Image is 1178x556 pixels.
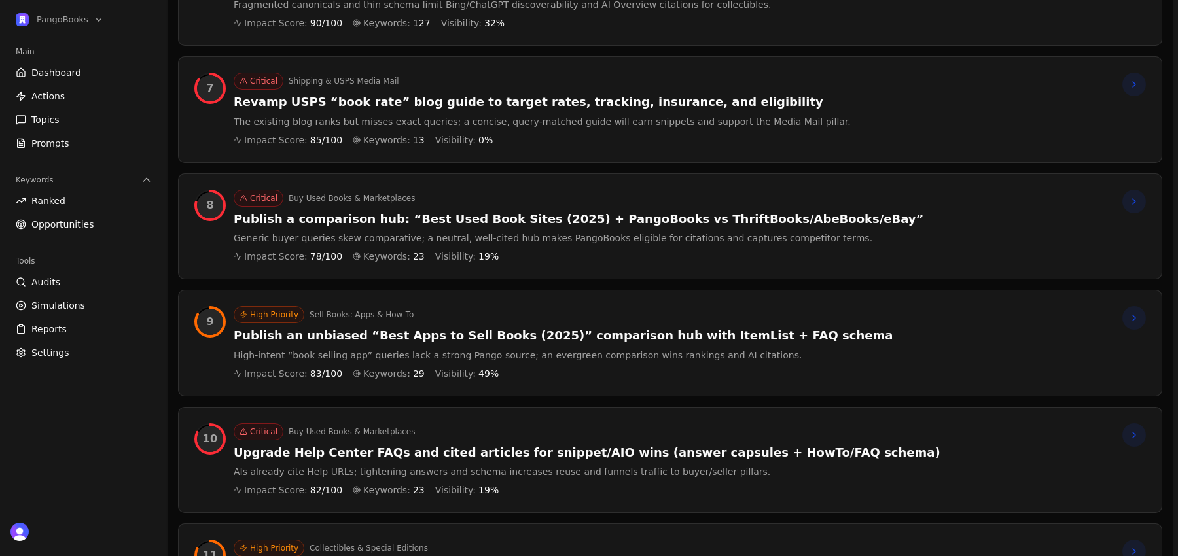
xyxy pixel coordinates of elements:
button: Keywords [10,169,157,190]
p: The existing blog ranks but misses exact queries; a concise, query‑matched guide will earn snippe... [234,115,851,128]
span: Audits [31,275,60,288]
a: Topics [10,109,157,130]
span: 82 /100 [310,483,342,496]
span: Simulations [31,299,85,312]
span: Visibility: [435,133,476,147]
span: Reports [31,322,67,336]
div: Critical [234,73,283,90]
span: Impact Score: [244,483,308,496]
span: Keywords: [363,250,410,263]
span: Impact Score: [244,367,308,380]
img: PangoBooks [16,13,29,26]
div: Tools [10,251,157,271]
span: 127 [413,16,431,29]
span: Visibility: [435,250,476,263]
span: Visibility: [441,16,482,29]
a: Audits [10,271,157,292]
a: Rank 10, Impact 82%CriticalBuy Used Books & MarketplacesUpgrade Help Center FAQs and cited articl... [178,407,1162,513]
span: Dashboard [31,66,81,79]
span: 29 [413,367,425,380]
button: Buy Used Books & Marketplaces [289,426,416,437]
div: Critical [234,190,283,207]
span: 49 % [478,367,499,380]
p: AIs already cite Help URLs; tightening answers and schema increases reuse and funnels traffic to ... [234,465,940,478]
a: Actions [10,86,157,107]
span: Keywords: [363,367,410,380]
span: 23 [413,483,425,496]
a: Opportunities [10,214,157,235]
button: Collectibles & Special Editions [310,543,428,553]
a: Rank 8, Impact 78%CriticalBuy Used Books & MarketplacesPublish a comparison hub: “Best Used Book ... [178,173,1162,280]
a: Prompts [10,133,157,154]
h3: Publish an unbiased “Best Apps to Sell Books (2025)” comparison hub with ItemList + FAQ schema [234,328,893,343]
span: 0 % [478,133,493,147]
span: Visibility: [435,367,476,380]
span: PangoBooks [37,14,88,26]
button: Shipping & USPS Media Mail [289,76,399,86]
span: Visibility: [435,483,476,496]
div: Rank 8, Impact 78% [197,192,223,218]
span: 32 % [484,16,505,29]
span: 85 /100 [310,133,342,147]
span: Ranked [31,194,65,207]
a: Simulations [10,295,157,316]
a: Ranked [10,190,157,211]
span: Keywords: [363,133,410,147]
span: 19 % [478,483,499,496]
h3: Upgrade Help Center FAQs and cited articles for snippet/AIO wins (answer capsules + HowTo/FAQ sch... [234,445,940,460]
h3: Revamp USPS “book rate” blog guide to target rates, tracking, insurance, and eligibility [234,95,851,110]
button: Open user button [10,523,29,541]
button: Open organization switcher [10,10,109,29]
span: Impact Score: [244,16,308,29]
img: 's logo [10,523,29,541]
span: 90 /100 [310,16,342,29]
a: Rank 7, Impact 85%CriticalShipping & USPS Media MailRevamp USPS “book rate” blog guide to target ... [178,56,1162,163]
span: 13 [413,133,425,147]
h3: Publish a comparison hub: “Best Used Book Sites (2025) + PangoBooks vs ThriftBooks/AbeBooks/eBay” [234,212,923,227]
span: Impact Score: [244,250,308,263]
span: Opportunities [31,218,94,231]
div: Rank 9, Impact 83% [197,309,223,335]
div: Main [10,41,157,62]
span: 83 /100 [310,367,342,380]
span: 23 [413,250,425,263]
a: Settings [10,342,157,363]
button: Sell Books: Apps & How‑To [310,309,414,320]
div: Rank 7, Impact 85% [197,75,223,101]
span: Actions [31,90,65,103]
span: 78 /100 [310,250,342,263]
div: Rank 10, Impact 82% [197,426,223,452]
span: 19 % [478,250,499,263]
a: Rank 9, Impact 83%High PrioritySell Books: Apps & How‑ToPublish an unbiased “Best Apps to Sell Bo... [178,290,1162,396]
span: Keywords: [363,483,410,496]
a: Reports [10,319,157,339]
span: Topics [31,113,60,126]
button: Buy Used Books & Marketplaces [289,193,416,203]
p: High‑intent “book selling app” queries lack a strong Pango source; an evergreen comparison wins r... [234,349,893,362]
span: Impact Score: [244,133,308,147]
span: Settings [31,346,69,359]
p: Generic buyer queries skew comparative; a neutral, well‑cited hub makes PangoBooks eligible for c... [234,232,923,245]
span: Prompts [31,137,69,150]
span: Keywords: [363,16,410,29]
div: High Priority [234,306,304,323]
div: Critical [234,423,283,440]
a: Dashboard [10,62,157,83]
